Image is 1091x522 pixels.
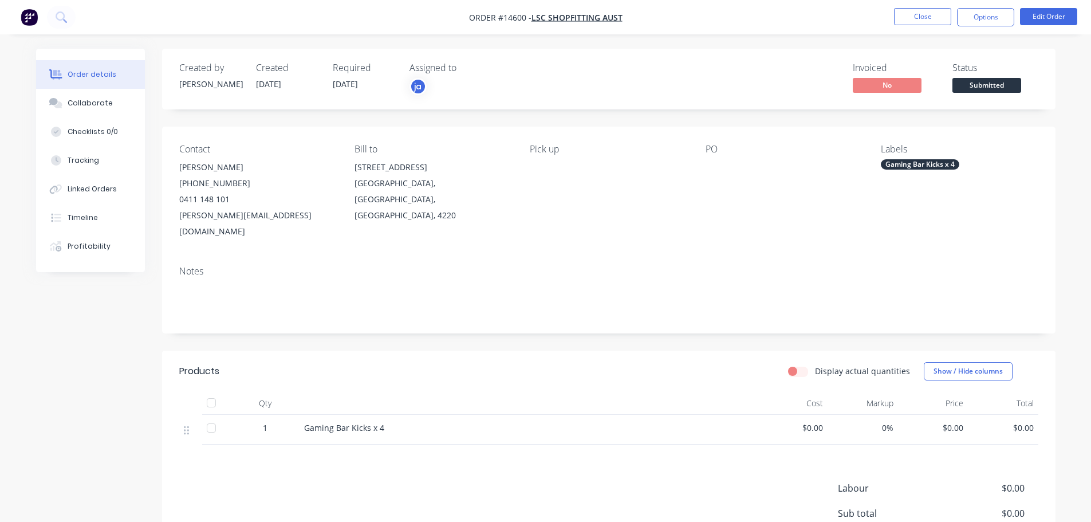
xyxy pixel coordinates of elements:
span: $0.00 [939,481,1024,495]
button: Edit Order [1020,8,1077,25]
div: Timeline [68,213,98,223]
div: Contact [179,144,336,155]
button: Tracking [36,146,145,175]
div: [STREET_ADDRESS][GEOGRAPHIC_DATA], [GEOGRAPHIC_DATA], [GEOGRAPHIC_DATA], 4220 [355,159,511,223]
div: Products [179,364,219,378]
button: Timeline [36,203,145,232]
span: Sub total [838,507,940,520]
span: $0.00 [762,422,824,434]
div: [GEOGRAPHIC_DATA], [GEOGRAPHIC_DATA], [GEOGRAPHIC_DATA], 4220 [355,175,511,223]
div: Notes [179,266,1038,277]
span: Submitted [952,78,1021,92]
button: Profitability [36,232,145,261]
div: Status [952,62,1038,73]
span: Order #14600 - [469,12,531,23]
span: $0.00 [972,422,1034,434]
span: [DATE] [333,79,358,89]
div: Required [333,62,396,73]
span: Gaming Bar Kicks x 4 [304,422,384,433]
div: [PERSON_NAME] [179,159,336,175]
button: Checklists 0/0 [36,117,145,146]
div: Invoiced [853,62,939,73]
button: Submitted [952,78,1021,95]
div: Bill to [355,144,511,155]
div: Price [898,392,968,415]
div: Total [968,392,1038,415]
div: Assigned to [409,62,524,73]
button: Collaborate [36,89,145,117]
span: $0.00 [903,422,964,434]
div: Markup [828,392,898,415]
div: Tracking [68,155,99,166]
img: Factory [21,9,38,26]
div: Pick up [530,144,687,155]
span: Labour [838,481,940,495]
div: 0411 148 101 [179,191,336,207]
div: Collaborate [68,98,113,108]
div: Cost [758,392,828,415]
span: 0% [832,422,893,434]
div: [PERSON_NAME][PHONE_NUMBER]0411 148 101[PERSON_NAME][EMAIL_ADDRESS][DOMAIN_NAME] [179,159,336,240]
button: Order details [36,60,145,89]
div: [PERSON_NAME][EMAIL_ADDRESS][DOMAIN_NAME] [179,207,336,240]
div: PO [706,144,862,155]
button: Close [894,8,951,25]
div: Linked Orders [68,184,117,194]
span: No [853,78,921,92]
div: Labels [881,144,1038,155]
span: 1 [263,422,267,434]
div: [PERSON_NAME] [179,78,242,90]
span: $0.00 [939,507,1024,520]
button: Options [957,8,1014,26]
button: Show / Hide columns [924,362,1013,380]
div: Profitability [68,241,111,252]
div: Qty [231,392,300,415]
div: Gaming Bar Kicks x 4 [881,159,959,170]
div: Created by [179,62,242,73]
div: [STREET_ADDRESS] [355,159,511,175]
button: Linked Orders [36,175,145,203]
a: LSC Shopfitting Aust [531,12,623,23]
label: Display actual quantities [815,365,910,377]
div: [PHONE_NUMBER] [179,175,336,191]
div: Created [256,62,319,73]
span: [DATE] [256,79,281,89]
button: ja [409,78,427,95]
div: Checklists 0/0 [68,127,118,137]
div: Order details [68,69,116,80]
